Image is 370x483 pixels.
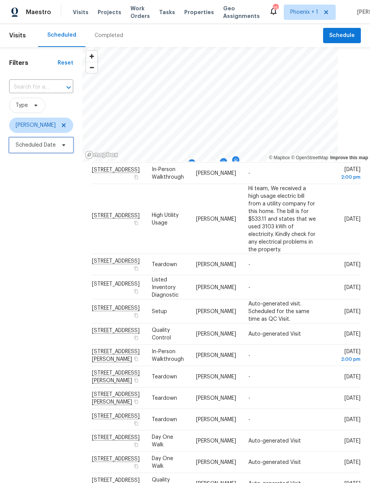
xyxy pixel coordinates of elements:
[323,28,361,44] button: Schedule
[290,8,318,16] span: Phoenix + 1
[9,27,26,44] span: Visits
[344,309,360,314] span: [DATE]
[152,309,167,314] span: Setup
[344,374,360,380] span: [DATE]
[47,31,76,39] div: Scheduled
[152,456,173,469] span: Day One Walk
[344,216,360,221] span: [DATE]
[16,141,56,149] span: Scheduled Date
[344,331,360,337] span: [DATE]
[220,158,227,170] div: Map marker
[130,5,150,20] span: Work Orders
[344,438,360,444] span: [DATE]
[196,331,236,337] span: [PERSON_NAME]
[85,150,118,159] a: Mapbox homepage
[16,121,56,129] span: [PERSON_NAME]
[248,284,250,290] span: -
[152,167,184,180] span: In-Person Walkthrough
[16,102,28,109] span: Type
[92,281,140,286] span: [STREET_ADDRESS]
[133,398,140,405] button: Copy Address
[248,186,316,252] span: Hi team, We received a high usage electric bill from a utility company for this home. The bill is...
[328,167,360,181] span: [DATE]
[328,173,360,181] div: 2:00 pm
[291,155,328,160] a: OpenStreetMap
[152,277,179,297] span: Listed Inventory Diagnostic
[196,353,236,358] span: [PERSON_NAME]
[344,396,360,401] span: [DATE]
[188,159,196,171] div: Map marker
[86,62,97,73] button: Zoom out
[152,262,177,267] span: Teardown
[133,463,140,470] button: Copy Address
[86,51,97,62] button: Zoom in
[248,396,250,401] span: -
[330,155,368,160] a: Improve this map
[95,32,123,39] div: Completed
[328,349,360,363] span: [DATE]
[63,82,74,93] button: Open
[248,171,250,176] span: -
[248,353,250,358] span: -
[133,219,140,226] button: Copy Address
[196,438,236,444] span: [PERSON_NAME]
[344,417,360,422] span: [DATE]
[196,262,236,267] span: [PERSON_NAME]
[196,284,236,290] span: [PERSON_NAME]
[133,265,140,272] button: Copy Address
[328,355,360,363] div: 2:00 pm
[9,81,52,93] input: Search for an address...
[248,301,309,321] span: Auto-generated visit. Scheduled for the same time as QC Visit.
[152,435,173,447] span: Day One Walk
[152,396,177,401] span: Teardown
[133,334,140,341] button: Copy Address
[9,59,58,67] h1: Filters
[152,349,184,362] span: In-Person Walkthrough
[196,374,236,380] span: [PERSON_NAME]
[133,288,140,294] button: Copy Address
[344,460,360,465] span: [DATE]
[133,420,140,427] button: Copy Address
[152,212,179,225] span: High Utility Usage
[196,396,236,401] span: [PERSON_NAME]
[152,417,177,422] span: Teardown
[73,8,88,16] span: Visits
[232,156,240,168] div: Map marker
[248,438,301,444] span: Auto-generated Visit
[196,309,236,314] span: [PERSON_NAME]
[82,47,338,162] canvas: Map
[152,374,177,380] span: Teardown
[159,10,175,15] span: Tasks
[248,374,250,380] span: -
[58,59,73,67] div: Reset
[133,441,140,448] button: Copy Address
[133,355,140,362] button: Copy Address
[344,262,360,267] span: [DATE]
[196,171,236,176] span: [PERSON_NAME]
[329,31,355,40] span: Schedule
[133,377,140,384] button: Copy Address
[98,8,121,16] span: Projects
[196,417,236,422] span: [PERSON_NAME]
[133,312,140,318] button: Copy Address
[273,5,278,12] div: 25
[344,284,360,290] span: [DATE]
[248,262,250,267] span: -
[133,174,140,181] button: Copy Address
[152,328,171,341] span: Quality Control
[196,460,236,465] span: [PERSON_NAME]
[223,5,260,20] span: Geo Assignments
[269,155,290,160] a: Mapbox
[248,331,301,337] span: Auto-generated Visit
[248,417,250,422] span: -
[26,8,51,16] span: Maestro
[248,460,301,465] span: Auto-generated Visit
[184,8,214,16] span: Properties
[196,216,236,221] span: [PERSON_NAME]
